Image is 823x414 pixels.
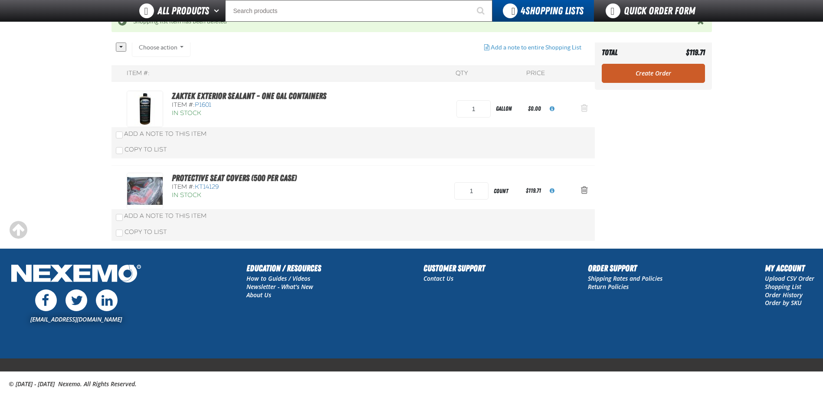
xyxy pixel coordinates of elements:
[491,99,526,118] div: gallon
[127,69,150,78] div: Item #:
[602,46,666,59] th: Total
[246,274,310,283] a: How to Guides / Videos
[574,181,595,200] button: Action Remove Protective Seat Covers (500 per case) from Shopping Cart
[456,100,491,118] input: Product Quantity
[526,69,545,78] div: Price
[246,262,321,275] h2: Education / Resources
[116,147,123,154] input: Copy To List
[588,262,662,275] h2: Order Support
[172,109,335,118] div: In Stock
[172,173,297,183] a: Protective Seat Covers (500 per case)
[765,274,814,283] a: Upload CSV Order
[528,105,541,112] span: $0.00
[124,130,207,138] span: Add a Note to This Item
[521,5,584,17] span: Shopping Lists
[124,212,207,220] span: Add a Note to This Item
[157,3,209,19] span: All Products
[116,230,123,237] input: Copy To List
[686,48,705,57] span: $119.71
[30,315,122,323] a: [EMAIL_ADDRESS][DOMAIN_NAME]
[116,131,123,138] input: Add a Note to This Item
[456,69,468,78] div: QTY
[116,214,123,221] input: Add a Note to This Item
[195,183,219,191] span: KT14129
[765,283,801,291] a: Shopping List
[172,183,335,191] div: Item #:
[543,181,561,200] button: View All Prices for KT14129
[172,191,335,200] div: In Stock
[588,283,629,291] a: Return Policies
[246,291,271,299] a: About Us
[765,262,814,275] h2: My Account
[454,182,489,200] input: Product Quantity
[526,187,541,194] span: $119.71
[765,291,803,299] a: Order History
[172,91,326,101] a: ZAKTEK Exterior Sealant - One Gal Containers
[246,283,313,291] a: Newsletter - What's New
[521,5,525,17] strong: 4
[172,101,335,109] div: Item #:
[423,262,485,275] h2: Customer Support
[588,274,662,283] a: Shipping Rates and Policies
[477,38,588,57] button: Add a note to entire Shopping List
[9,262,144,287] img: Nexemo Logo
[765,299,802,307] a: Order by SKU
[116,228,167,236] label: Copy To List
[116,146,167,153] label: Copy To List
[489,181,524,201] div: count
[9,220,28,240] div: Scroll to the top
[602,64,705,83] a: Create Order
[574,99,595,118] button: Action Remove ZAKTEK Exterior Sealant - One Gal Containers from Shopping Cart
[543,99,561,118] button: View All Prices for P1601
[195,101,211,108] span: P1601
[423,274,453,283] a: Contact Us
